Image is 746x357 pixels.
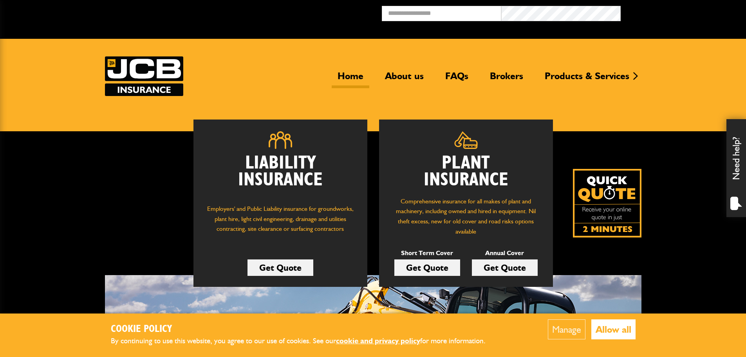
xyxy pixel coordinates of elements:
a: JCB Insurance Services [105,56,183,96]
p: Employers' and Public Liability insurance for groundworks, plant hire, light civil engineering, d... [205,204,356,241]
a: cookie and privacy policy [336,336,420,345]
button: Manage [548,319,585,339]
a: Products & Services [539,70,635,88]
a: FAQs [439,70,474,88]
a: Get Quote [247,259,313,276]
h2: Plant Insurance [391,155,541,188]
h2: Liability Insurance [205,155,356,196]
h2: Cookie Policy [111,323,499,335]
button: Allow all [591,319,636,339]
a: Get Quote [394,259,460,276]
a: Get your insurance quote isn just 2-minutes [573,169,641,237]
button: Broker Login [621,6,740,18]
a: Home [332,70,369,88]
a: Brokers [484,70,529,88]
p: Short Term Cover [394,248,460,258]
p: Comprehensive insurance for all makes of plant and machinery, including owned and hired in equipm... [391,196,541,236]
img: Quick Quote [573,169,641,237]
img: JCB Insurance Services logo [105,56,183,96]
p: By continuing to use this website, you agree to our use of cookies. See our for more information. [111,335,499,347]
a: About us [379,70,430,88]
p: Annual Cover [472,248,538,258]
a: Get Quote [472,259,538,276]
div: Need help? [726,119,746,217]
